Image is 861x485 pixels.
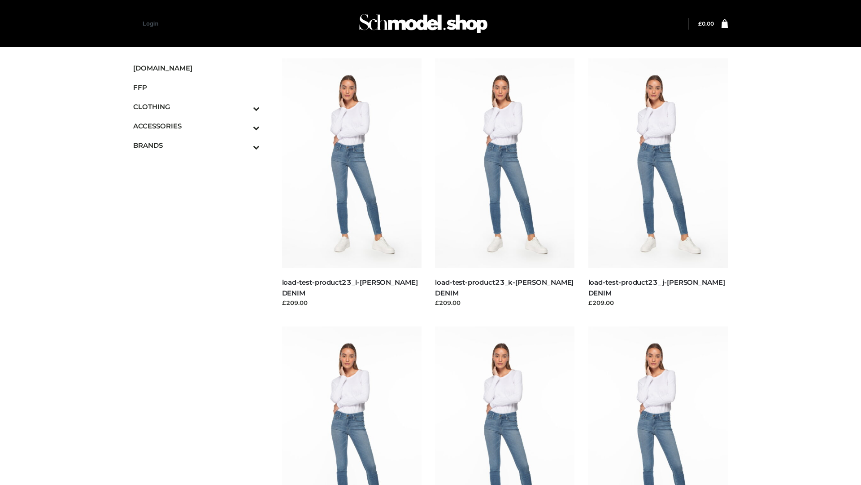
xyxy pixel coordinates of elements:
a: BRANDSToggle Submenu [133,136,260,155]
a: FFP [133,78,260,97]
button: Toggle Submenu [228,116,260,136]
bdi: 0.00 [698,20,714,27]
span: £ [698,20,702,27]
div: £209.00 [435,298,575,307]
a: Login [143,20,158,27]
button: Toggle Submenu [228,97,260,116]
div: £209.00 [588,298,728,307]
span: FFP [133,82,260,93]
a: £0.00 [698,20,714,27]
img: Schmodel Admin 964 [356,6,491,41]
span: [DOMAIN_NAME] [133,63,260,73]
a: CLOTHINGToggle Submenu [133,97,260,116]
span: BRANDS [133,140,260,150]
a: load-test-product23_l-[PERSON_NAME] DENIM [282,278,418,297]
button: Toggle Submenu [228,136,260,155]
a: load-test-product23_k-[PERSON_NAME] DENIM [435,278,574,297]
span: CLOTHING [133,101,260,112]
div: £209.00 [282,298,422,307]
a: load-test-product23_j-[PERSON_NAME] DENIM [588,278,725,297]
span: ACCESSORIES [133,121,260,131]
a: ACCESSORIESToggle Submenu [133,116,260,136]
a: [DOMAIN_NAME] [133,58,260,78]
